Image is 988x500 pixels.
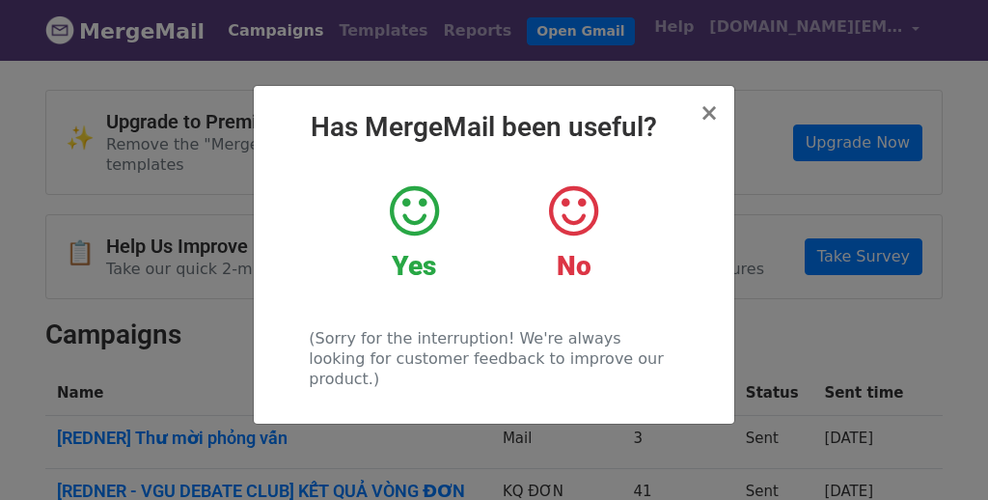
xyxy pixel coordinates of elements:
[700,101,719,125] button: Close
[309,328,678,389] p: (Sorry for the interruption! We're always looking for customer feedback to improve our product.)
[392,250,436,282] strong: Yes
[349,182,480,283] a: Yes
[700,99,719,126] span: ×
[557,250,591,282] strong: No
[508,182,639,283] a: No
[269,111,719,144] h2: Has MergeMail been useful?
